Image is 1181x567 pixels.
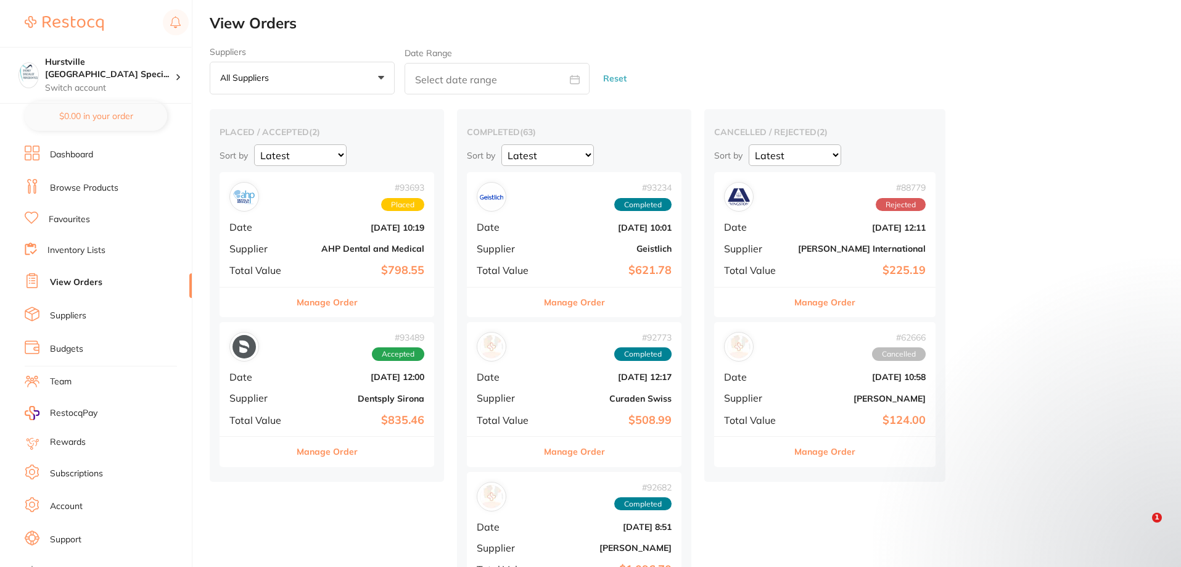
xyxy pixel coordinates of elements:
[480,185,503,209] img: Geistlich
[477,265,538,276] span: Total Value
[25,406,97,420] a: RestocqPay
[50,343,83,355] a: Budgets
[405,48,452,58] label: Date Range
[45,56,175,80] h4: Hurstville Sydney Specialist Periodontics
[50,534,81,546] a: Support
[477,415,538,426] span: Total Value
[477,243,538,254] span: Supplier
[798,244,926,254] b: [PERSON_NAME] International
[798,223,926,233] b: [DATE] 12:11
[232,185,256,209] img: AHP Dental and Medical
[798,394,926,404] b: [PERSON_NAME]
[614,482,672,492] span: # 92682
[614,347,672,361] span: Completed
[49,213,90,226] a: Favourites
[301,372,424,382] b: [DATE] 12:00
[381,183,424,192] span: # 93693
[229,371,291,383] span: Date
[232,335,256,358] img: Dentsply Sirona
[297,288,358,317] button: Manage Order
[724,265,788,276] span: Total Value
[220,172,434,317] div: AHP Dental and Medical#93693PlacedDate[DATE] 10:19SupplierAHP Dental and MedicalTotal Value$798.5...
[372,347,424,361] span: Accepted
[876,198,926,212] span: Rejected
[25,101,167,131] button: $0.00 in your order
[45,82,175,94] p: Switch account
[727,185,751,209] img: Livingstone International
[872,347,926,361] span: Cancelled
[544,288,605,317] button: Manage Order
[1127,513,1156,542] iframe: Intercom live chat
[477,392,538,404] span: Supplier
[798,372,926,382] b: [DATE] 10:58
[297,437,358,466] button: Manage Order
[301,244,424,254] b: AHP Dental and Medical
[548,394,672,404] b: Curaden Swiss
[1152,513,1162,523] span: 1
[25,406,39,420] img: RestocqPay
[548,414,672,427] b: $508.99
[614,497,672,511] span: Completed
[798,414,926,427] b: $124.00
[548,264,672,277] b: $621.78
[727,335,751,358] img: Henry Schein Halas
[210,62,395,95] button: All suppliers
[714,126,936,138] h2: cancelled / rejected ( 2 )
[477,221,538,233] span: Date
[50,500,83,513] a: Account
[220,322,434,467] div: Dentsply Sirona#93489AcceptedDate[DATE] 12:00SupplierDentsply SironaTotal Value$835.46Manage Order
[301,414,424,427] b: $835.46
[548,372,672,382] b: [DATE] 12:17
[220,126,434,138] h2: placed / accepted ( 2 )
[50,407,97,420] span: RestocqPay
[477,521,538,532] span: Date
[599,62,630,95] button: Reset
[301,223,424,233] b: [DATE] 10:19
[477,542,538,553] span: Supplier
[480,485,503,508] img: Henry Schein Halas
[50,468,103,480] a: Subscriptions
[25,16,104,31] img: Restocq Logo
[50,182,118,194] a: Browse Products
[876,183,926,192] span: # 88779
[798,264,926,277] b: $225.19
[210,47,395,57] label: Suppliers
[724,221,788,233] span: Date
[50,376,72,388] a: Team
[220,150,248,161] p: Sort by
[614,333,672,342] span: # 92773
[50,149,93,161] a: Dashboard
[220,72,274,83] p: All suppliers
[794,437,855,466] button: Manage Order
[467,126,681,138] h2: completed ( 63 )
[372,333,424,342] span: # 93489
[229,265,291,276] span: Total Value
[614,183,672,192] span: # 93234
[480,335,503,358] img: Curaden Swiss
[47,244,105,257] a: Inventory Lists
[50,436,86,449] a: Rewards
[872,333,926,342] span: # 62666
[928,435,1175,534] iframe: Intercom notifications message
[714,150,743,161] p: Sort by
[477,371,538,383] span: Date
[50,310,86,322] a: Suppliers
[229,392,291,404] span: Supplier
[544,437,605,466] button: Manage Order
[229,243,291,254] span: Supplier
[724,243,788,254] span: Supplier
[50,276,102,289] a: View Orders
[19,63,38,82] img: Hurstville Sydney Specialist Periodontics
[229,415,291,426] span: Total Value
[381,198,424,212] span: Placed
[210,15,1181,32] h2: View Orders
[794,288,855,317] button: Manage Order
[548,223,672,233] b: [DATE] 10:01
[229,221,291,233] span: Date
[724,392,788,404] span: Supplier
[25,9,104,38] a: Restocq Logo
[548,244,672,254] b: Geistlich
[724,415,788,426] span: Total Value
[614,198,672,212] span: Completed
[548,522,672,532] b: [DATE] 8:51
